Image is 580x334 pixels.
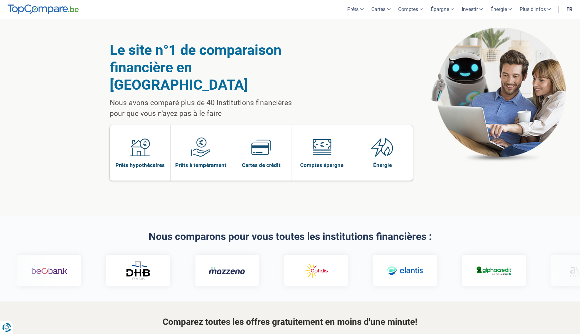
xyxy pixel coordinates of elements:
[114,261,139,280] img: DHB Bank
[110,231,470,242] h2: Nous comparons pour vous toutes les institutions financières :
[373,162,392,169] span: Énergie
[464,265,500,276] img: Alphacredit
[292,125,352,181] a: Comptes épargne Comptes épargne
[251,137,271,157] img: Cartes de crédit
[197,267,233,275] img: Mozzeno
[110,98,308,119] p: Nous avons comparé plus de 40 institutions financières pour que vous n'ayez pas à le faire
[110,317,470,327] h3: Comparez toutes les offres gratuitement en moins d'une minute!
[286,262,322,280] img: Cofidis
[130,137,150,157] img: Prêts hypothécaires
[231,125,292,181] a: Cartes de crédit Cartes de crédit
[191,137,211,157] img: Prêts à tempérament
[110,41,308,93] h1: Le site n°1 de comparaison financière en [GEOGRAPHIC_DATA]
[110,125,170,181] a: Prêts hypothécaires Prêts hypothécaires
[8,4,79,15] img: TopCompare
[371,137,393,157] img: Énergie
[312,137,332,157] img: Comptes épargne
[115,162,165,169] span: Prêts hypothécaires
[175,162,226,169] span: Prêts à tempérament
[300,162,343,169] span: Comptes épargne
[375,262,411,280] img: Elantis
[352,125,413,181] a: Énergie Énergie
[242,162,281,169] span: Cartes de crédit
[171,125,231,181] a: Prêts à tempérament Prêts à tempérament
